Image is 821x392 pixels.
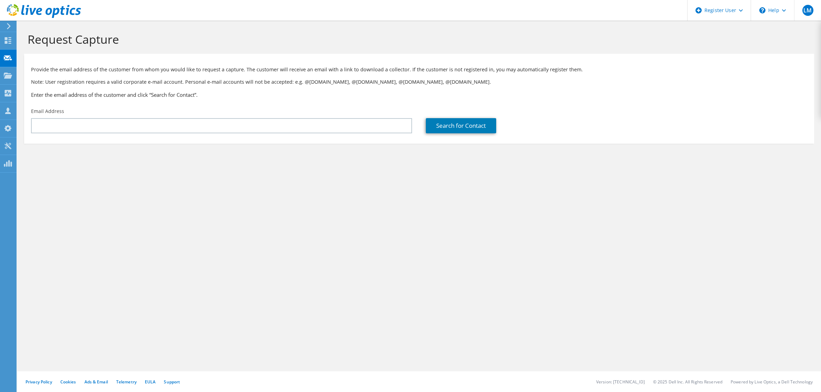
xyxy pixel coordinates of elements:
[60,379,76,385] a: Cookies
[731,379,813,385] li: Powered by Live Optics, a Dell Technology
[31,66,807,73] p: Provide the email address of the customer from whom you would like to request a capture. The cust...
[26,379,52,385] a: Privacy Policy
[31,108,64,115] label: Email Address
[145,379,156,385] a: EULA
[116,379,137,385] a: Telemetry
[31,78,807,86] p: Note: User registration requires a valid corporate e-mail account. Personal e-mail accounts will ...
[653,379,722,385] li: © 2025 Dell Inc. All Rights Reserved
[28,32,807,47] h1: Request Capture
[31,91,807,99] h3: Enter the email address of the customer and click “Search for Contact”.
[759,7,765,13] svg: \n
[84,379,108,385] a: Ads & Email
[164,379,180,385] a: Support
[426,118,496,133] a: Search for Contact
[596,379,645,385] li: Version: [TECHNICAL_ID]
[802,5,813,16] span: LM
